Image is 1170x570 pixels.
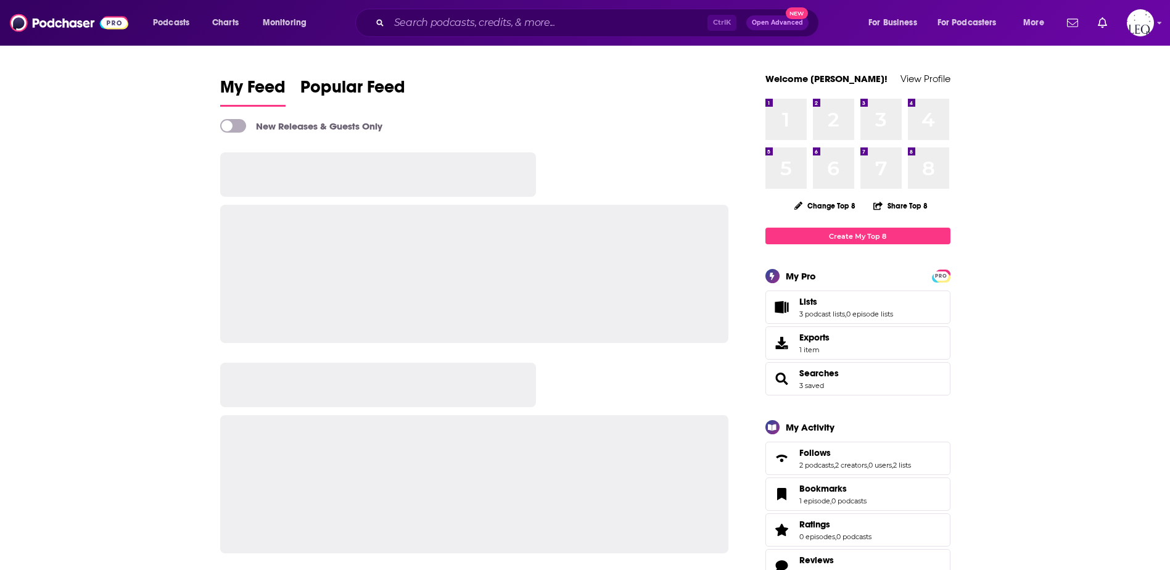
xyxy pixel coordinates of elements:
[799,332,830,343] span: Exports
[765,513,950,547] span: Ratings
[836,532,871,541] a: 0 podcasts
[799,381,824,390] a: 3 saved
[799,296,893,307] a: Lists
[900,73,950,85] a: View Profile
[893,461,911,469] a: 2 lists
[220,76,286,105] span: My Feed
[799,519,830,530] span: Ratings
[799,447,911,458] a: Follows
[787,198,863,213] button: Change Top 8
[799,555,871,566] a: Reviews
[873,194,928,218] button: Share Top 8
[10,11,128,35] img: Podchaser - Follow, Share and Rate Podcasts
[868,461,892,469] a: 0 users
[799,519,871,530] a: Ratings
[799,483,847,494] span: Bookmarks
[765,73,888,85] a: Welcome [PERSON_NAME]!
[1127,9,1154,36] button: Show profile menu
[846,310,893,318] a: 0 episode lists
[1127,9,1154,36] img: User Profile
[799,345,830,354] span: 1 item
[799,497,830,505] a: 1 episode
[770,485,794,503] a: Bookmarks
[934,271,949,281] span: PRO
[765,228,950,244] a: Create My Top 8
[860,13,933,33] button: open menu
[937,14,997,31] span: For Podcasters
[752,20,803,26] span: Open Advanced
[254,13,323,33] button: open menu
[867,461,868,469] span: ,
[799,461,834,469] a: 2 podcasts
[868,14,917,31] span: For Business
[1023,14,1044,31] span: More
[367,9,831,37] div: Search podcasts, credits, & more...
[707,15,736,31] span: Ctrl K
[799,296,817,307] span: Lists
[300,76,405,105] span: Popular Feed
[300,76,405,107] a: Popular Feed
[830,497,831,505] span: ,
[1015,13,1060,33] button: open menu
[799,532,835,541] a: 0 episodes
[770,334,794,352] span: Exports
[765,477,950,511] span: Bookmarks
[835,532,836,541] span: ,
[770,521,794,539] a: Ratings
[799,447,831,458] span: Follows
[934,271,949,280] a: PRO
[799,310,845,318] a: 3 podcast lists
[786,421,834,433] div: My Activity
[770,370,794,387] a: Searches
[1093,12,1112,33] a: Show notifications dropdown
[786,7,808,19] span: New
[389,13,707,33] input: Search podcasts, credits, & more...
[770,299,794,316] a: Lists
[845,310,846,318] span: ,
[212,14,239,31] span: Charts
[765,362,950,395] span: Searches
[765,291,950,324] span: Lists
[220,119,382,133] a: New Releases & Guests Only
[1062,12,1083,33] a: Show notifications dropdown
[1127,9,1154,36] span: Logged in as LeoPR
[892,461,893,469] span: ,
[746,15,809,30] button: Open AdvancedNew
[799,555,834,566] span: Reviews
[786,270,816,282] div: My Pro
[220,76,286,107] a: My Feed
[831,497,867,505] a: 0 podcasts
[799,368,839,379] a: Searches
[204,13,246,33] a: Charts
[144,13,205,33] button: open menu
[765,326,950,360] a: Exports
[929,13,1015,33] button: open menu
[263,14,307,31] span: Monitoring
[835,461,867,469] a: 2 creators
[153,14,189,31] span: Podcasts
[799,483,867,494] a: Bookmarks
[770,450,794,467] a: Follows
[765,442,950,475] span: Follows
[834,461,835,469] span: ,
